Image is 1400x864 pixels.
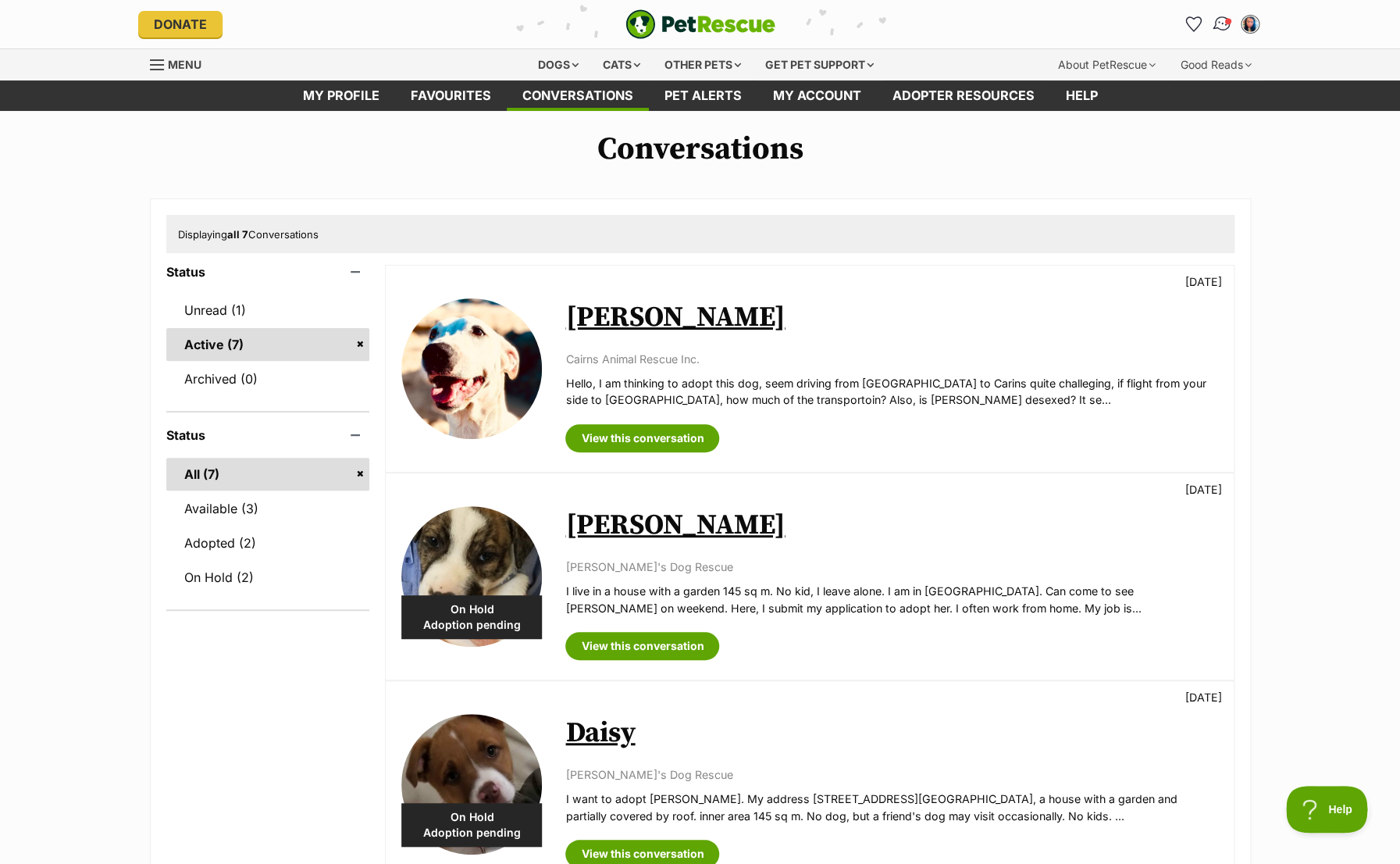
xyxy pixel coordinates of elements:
[1185,273,1222,290] p: [DATE]
[1286,786,1369,833] iframe: Help Scout Beacon - Open
[877,80,1050,111] a: Adopter resources
[553,2,568,14] a: Privacy Notification
[565,632,719,660] a: View this conversation
[552,1,567,12] img: iconc.png
[287,80,395,111] a: My profile
[166,527,370,559] a: Adopted (2)
[1181,12,1206,37] a: Favourites
[178,228,319,241] span: Displaying Conversations
[166,294,370,327] a: Unread (1)
[1242,16,1258,32] img: SY Ho profile pic
[401,595,542,639] div: On Hold
[527,49,590,80] div: Dogs
[1185,481,1222,498] p: [DATE]
[401,617,542,633] span: Adoption pending
[565,716,635,751] a: Daisy
[150,49,212,77] a: Menu
[554,2,567,14] img: consumer-privacy-logo.png
[565,583,1217,616] p: I live in a house with a garden 145 sq m. No kid, I leave alone. I am in [GEOGRAPHIC_DATA]. Can c...
[625,9,775,39] a: PetRescue
[565,375,1217,409] p: Hello, I am thinking to adopt this dog, seem driving from [GEOGRAPHIC_DATA] to Carins quite chall...
[166,428,370,442] header: Status
[754,49,885,80] div: Get pet support
[565,300,785,335] a: [PERSON_NAME]
[625,9,775,39] img: logo-e224e6f780fb5917bec1dbf3a21bbac754714ae5b6737aabdf751b685950b380.svg
[138,11,223,37] a: Donate
[565,791,1217,824] p: I want to adopt [PERSON_NAME]. My address [STREET_ADDRESS][GEOGRAPHIC_DATA], a house with a garde...
[757,80,877,111] a: My account
[395,80,507,111] a: Favourites
[166,458,370,491] a: All (7)
[401,803,542,847] div: On Hold
[592,49,651,80] div: Cats
[649,80,757,111] a: Pet alerts
[166,265,370,279] header: Status
[1211,14,1232,34] img: chat-41dd97257d64d25036548639549fe6c8038ab92f7586957e7f3b1b290dea8141.svg
[1238,12,1263,37] button: My account
[166,492,370,525] a: Available (3)
[401,825,542,841] span: Adoption pending
[1206,8,1238,40] a: Conversations
[401,506,542,647] img: Ella
[565,424,719,452] a: View this conversation
[654,49,752,80] div: Other pets
[166,561,370,594] a: On Hold (2)
[1170,49,1263,80] div: Good Reads
[565,559,1217,575] p: [PERSON_NAME]'s Dog Rescue
[401,714,542,855] img: Daisy
[565,766,1217,783] p: [PERSON_NAME]'s Dog Rescue
[166,328,370,361] a: Active (7)
[1185,689,1222,705] p: [DATE]
[565,351,1217,367] p: Cairns Animal Rescue Inc.
[1050,80,1113,111] a: Help
[565,508,785,543] a: [PERSON_NAME]
[401,298,542,439] img: Alexis
[168,58,201,71] span: Menu
[507,80,649,111] a: conversations
[1181,12,1263,37] ul: Account quick links
[227,228,248,241] strong: all 7
[1047,49,1167,80] div: About PetRescue
[2,2,14,14] img: consumer-privacy-logo.png
[166,362,370,395] a: Archived (0)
